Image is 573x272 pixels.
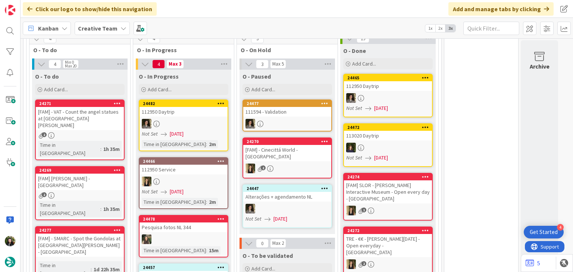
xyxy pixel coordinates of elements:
[140,119,228,129] div: MS
[245,119,255,129] img: MS
[242,252,293,259] span: O - To be validated
[243,185,331,192] div: 24447
[152,60,165,69] span: 4
[140,216,228,232] div: 24478Pesquisa fotos NL 344
[140,234,228,244] div: IG
[247,101,331,106] div: 24477
[207,198,218,206] div: 2m
[344,180,432,203] div: [FAM] SLOR - [PERSON_NAME] Interactive Museum - Open every day - [GEOGRAPHIC_DATA]
[33,46,121,54] span: O - To do
[352,60,376,67] span: Add Card...
[344,259,432,269] div: SP
[344,124,432,140] div: 24472113020 Daytrip
[256,239,269,248] span: 0
[344,174,432,203] div: 24274[FAM] SLOR - [PERSON_NAME] Interactive Museum - Open every day - [GEOGRAPHIC_DATA]
[251,86,275,93] span: Add Card...
[206,246,207,254] span: :
[39,101,124,106] div: 24271
[142,140,206,148] div: Time in [GEOGRAPHIC_DATA]
[243,138,331,145] div: 24270
[273,215,287,223] span: [DATE]
[435,25,445,32] span: 2x
[142,119,151,129] img: MS
[346,93,356,103] img: MS
[251,34,264,43] span: 3
[247,139,331,144] div: 24270
[463,22,519,35] input: Quick Filter...
[42,192,47,197] span: 2
[347,125,432,130] div: 24472
[361,208,366,212] span: 1
[169,62,182,66] div: Max 3
[143,216,228,222] div: 24478
[243,192,331,202] div: Alterações + agendamento NL
[374,154,388,162] span: [DATE]
[243,185,331,202] div: 24447Alterações + agendamento NL
[148,86,172,93] span: Add Card...
[5,236,15,246] img: BC
[101,145,122,153] div: 1h 35m
[140,158,228,165] div: 24466
[143,265,228,270] div: 24457
[251,265,275,272] span: Add Card...
[206,198,207,206] span: :
[243,100,331,117] div: 24477111594 - Validation
[245,164,255,173] img: SP
[36,167,124,190] div: 24269[FAM] [PERSON_NAME] - [GEOGRAPHIC_DATA]
[38,201,100,217] div: Time in [GEOGRAPHIC_DATA]
[36,227,124,234] div: 24277
[36,234,124,257] div: [FAM] - SMARC - Spot the Gondolas at [GEOGRAPHIC_DATA][PERSON_NAME] - [GEOGRAPHIC_DATA]
[343,47,366,54] span: O - Done
[36,167,124,174] div: 24269
[142,130,158,137] i: Not Set
[346,143,356,152] img: MC
[374,104,388,112] span: [DATE]
[143,101,228,106] div: 24482
[140,264,228,271] div: 24457
[38,141,100,157] div: Time in [GEOGRAPHIC_DATA]
[142,198,206,206] div: Time in [GEOGRAPHIC_DATA]
[344,124,432,131] div: 24472
[36,174,124,190] div: [FAM] [PERSON_NAME] - [GEOGRAPHIC_DATA]
[344,143,432,152] div: MC
[38,24,59,33] span: Kanban
[272,241,284,245] div: Max 2
[361,261,366,266] span: 2
[65,64,76,68] div: Max 20
[347,228,432,233] div: 24272
[137,46,225,54] span: O - In Progress
[242,73,271,80] span: O - Paused
[243,145,331,161] div: [FAM] - Cinecittá World - [GEOGRAPHIC_DATA]
[16,1,34,10] span: Support
[243,119,331,129] div: MS
[206,140,207,148] span: :
[357,34,369,43] span: 19
[256,60,269,69] span: 3
[344,81,432,91] div: 112950 Daytrip
[42,132,47,137] span: 2
[344,234,432,257] div: TRE - €€ - [PERSON_NAME][DATE] - Open everyday - [GEOGRAPHIC_DATA]
[261,165,266,170] span: 2
[5,5,15,15] img: Visit kanbanzone.com
[243,204,331,214] div: MS
[23,2,157,16] div: Click our logo to show/hide this navigation
[530,62,549,71] div: Archive
[530,228,558,236] div: Get Started
[346,206,356,215] img: SP
[344,227,432,234] div: 24272
[140,100,228,107] div: 24482
[101,205,122,213] div: 1h 35m
[346,105,362,111] i: Not Set
[78,25,118,32] b: Creative Team
[243,107,331,117] div: 111594 - Validation
[36,107,124,130] div: [FAM] - VAT - Count the angel statues at [GEOGRAPHIC_DATA][PERSON_NAME]
[445,25,455,32] span: 3x
[344,174,432,180] div: 24274
[272,62,284,66] div: Max 5
[142,177,151,186] img: SP
[245,215,262,222] i: Not Set
[140,100,228,117] div: 24482112950 Daytrip
[143,159,228,164] div: 24466
[139,73,179,80] span: O - In Progress
[524,226,564,238] div: Open Get Started checklist, remaining modules: 4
